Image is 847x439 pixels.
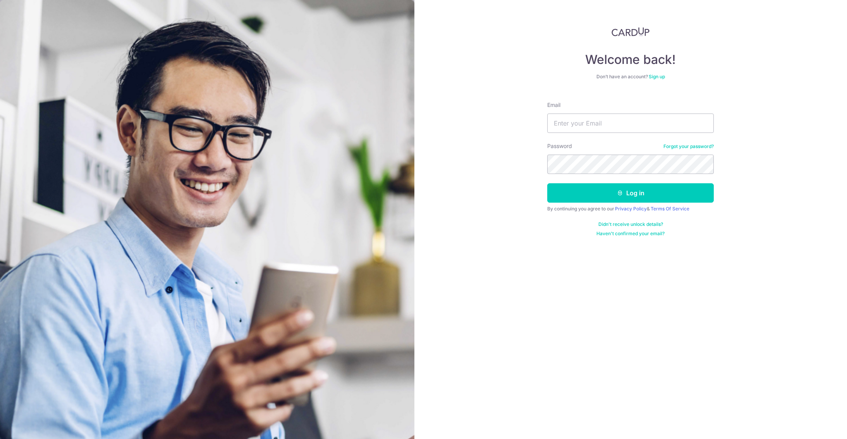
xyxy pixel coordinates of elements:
[612,27,649,36] img: CardUp Logo
[649,74,665,79] a: Sign up
[598,221,663,227] a: Didn't receive unlock details?
[547,183,714,203] button: Log in
[547,101,560,109] label: Email
[596,231,665,237] a: Haven't confirmed your email?
[615,206,647,212] a: Privacy Policy
[547,142,572,150] label: Password
[651,206,689,212] a: Terms Of Service
[547,114,714,133] input: Enter your Email
[547,74,714,80] div: Don’t have an account?
[547,52,714,67] h4: Welcome back!
[547,206,714,212] div: By continuing you agree to our &
[663,143,714,150] a: Forgot your password?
